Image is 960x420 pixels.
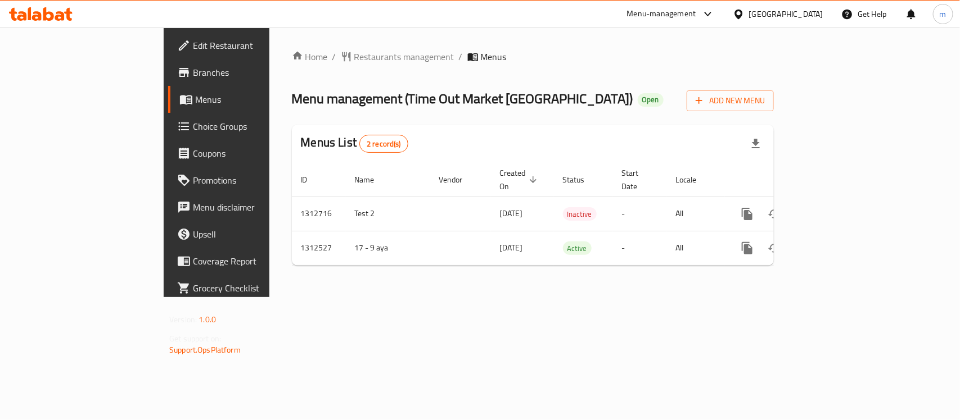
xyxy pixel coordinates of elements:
[168,32,324,59] a: Edit Restaurant
[169,312,197,327] span: Version:
[459,50,463,63] li: /
[500,240,523,255] span: [DATE]
[346,231,430,265] td: 17 - 9 aya
[481,50,507,63] span: Menus
[563,173,600,186] span: Status
[500,166,540,193] span: Created On
[563,242,592,255] span: Active
[168,113,324,140] a: Choice Groups
[168,248,324,275] a: Coverage Report
[563,207,597,221] div: Inactive
[500,206,523,221] span: [DATE]
[195,93,315,106] span: Menus
[613,197,667,231] td: -
[341,50,454,63] a: Restaurants management
[627,7,696,21] div: Menu-management
[761,235,788,262] button: Change Status
[734,235,761,262] button: more
[193,200,315,214] span: Menu disclaimer
[613,231,667,265] td: -
[193,66,315,79] span: Branches
[292,86,633,111] span: Menu management ( Time Out Market [GEOGRAPHIC_DATA] )
[734,200,761,227] button: more
[169,331,221,346] span: Get support on:
[622,166,653,193] span: Start Date
[354,50,454,63] span: Restaurants management
[193,227,315,241] span: Upsell
[168,167,324,194] a: Promotions
[687,90,774,111] button: Add New Menu
[168,221,324,248] a: Upsell
[199,312,216,327] span: 1.0.0
[168,86,324,113] a: Menus
[355,173,389,186] span: Name
[292,163,851,266] table: enhanced table
[563,208,597,221] span: Inactive
[667,231,725,265] td: All
[168,140,324,167] a: Coupons
[346,197,430,231] td: Test 2
[638,95,664,104] span: Open
[742,130,769,157] div: Export file
[332,50,336,63] li: /
[301,134,408,153] h2: Menus List
[193,254,315,268] span: Coverage Report
[667,197,725,231] td: All
[168,194,324,221] a: Menu disclaimer
[725,163,851,197] th: Actions
[940,8,947,20] span: m
[193,120,315,133] span: Choice Groups
[292,50,774,63] nav: breadcrumb
[676,173,711,186] span: Locale
[638,93,664,107] div: Open
[168,275,324,302] a: Grocery Checklist
[193,174,315,187] span: Promotions
[193,39,315,52] span: Edit Restaurant
[439,173,477,186] span: Vendor
[359,135,408,153] div: Total records count
[749,8,823,20] div: [GEOGRAPHIC_DATA]
[761,200,788,227] button: Change Status
[696,94,765,108] span: Add New Menu
[360,139,408,149] span: 2 record(s)
[168,59,324,86] a: Branches
[169,343,241,357] a: Support.OpsPlatform
[301,173,322,186] span: ID
[193,281,315,295] span: Grocery Checklist
[193,147,315,160] span: Coupons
